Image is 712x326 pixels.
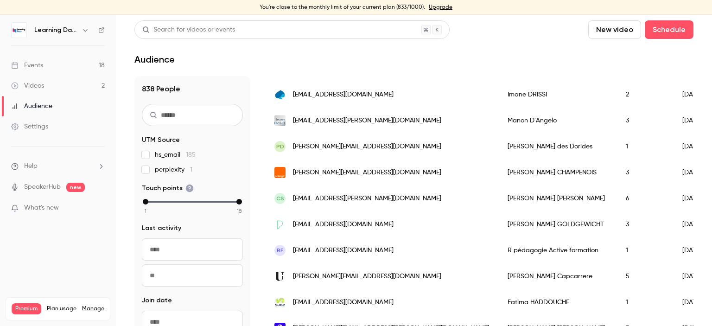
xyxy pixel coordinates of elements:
[134,54,175,65] h1: Audience
[24,182,61,192] a: SpeakerHub
[15,15,22,22] img: logo_orange.svg
[11,122,48,131] div: Settings
[498,211,617,237] div: [PERSON_NAME] GOLDGEWICHT
[11,102,52,111] div: Audience
[94,204,105,212] iframe: Noticeable Trigger
[293,194,441,204] span: [EMAIL_ADDRESS][PERSON_NAME][DOMAIN_NAME]
[498,134,617,160] div: [PERSON_NAME] des Dorides
[277,246,283,255] span: Rf
[24,24,105,32] div: Domaine: [DOMAIN_NAME]
[617,289,673,315] div: 1
[190,166,192,173] span: 1
[617,211,673,237] div: 3
[498,82,617,108] div: Imane DRISSI
[293,116,441,126] span: [EMAIL_ADDRESS][PERSON_NAME][DOMAIN_NAME]
[617,160,673,185] div: 3
[498,160,617,185] div: [PERSON_NAME] CHAMPENOIS
[115,55,142,61] div: Mots-clés
[12,23,26,38] img: Learning Days
[274,271,286,282] img: univ-toulouse.fr
[11,81,44,90] div: Videos
[274,89,286,100] img: capgemini.com
[274,297,286,308] img: suez.com
[142,296,172,305] span: Join date
[274,219,286,230] img: printemps.com
[155,165,192,174] span: perplexity
[293,90,394,100] span: [EMAIL_ADDRESS][DOMAIN_NAME]
[498,237,617,263] div: R pédagogie Active formation
[617,108,673,134] div: 3
[142,224,181,233] span: Last activity
[11,161,105,171] li: help-dropdown-opener
[276,194,284,203] span: CS
[617,134,673,160] div: 1
[617,237,673,263] div: 1
[237,207,242,215] span: 18
[274,167,286,178] img: orange.fr
[498,185,617,211] div: [PERSON_NAME] [PERSON_NAME]
[145,207,146,215] span: 1
[617,263,673,289] div: 5
[498,263,617,289] div: [PERSON_NAME] Capcarrere
[26,15,45,22] div: v 4.0.25
[12,303,41,314] span: Premium
[293,142,441,152] span: [PERSON_NAME][EMAIL_ADDRESS][DOMAIN_NAME]
[293,246,394,256] span: [EMAIL_ADDRESS][DOMAIN_NAME]
[24,203,59,213] span: What's new
[617,185,673,211] div: 6
[274,115,286,126] img: securex.lu
[429,4,452,11] a: Upgrade
[498,108,617,134] div: Manon D'Angelo
[48,55,71,61] div: Domaine
[293,272,441,281] span: [PERSON_NAME][EMAIL_ADDRESS][DOMAIN_NAME]
[155,150,196,160] span: hs_email
[293,220,394,230] span: [EMAIL_ADDRESS][DOMAIN_NAME]
[105,54,113,61] img: tab_keywords_by_traffic_grey.svg
[142,184,194,193] span: Touch points
[34,26,78,35] h6: Learning Days
[38,54,45,61] img: tab_domain_overview_orange.svg
[11,61,43,70] div: Events
[498,289,617,315] div: Fatima HADDOUCHE
[47,305,76,313] span: Plan usage
[66,183,85,192] span: new
[588,20,641,39] button: New video
[15,24,22,32] img: website_grey.svg
[293,168,441,178] span: [PERSON_NAME][EMAIL_ADDRESS][DOMAIN_NAME]
[236,199,242,205] div: max
[142,25,235,35] div: Search for videos or events
[293,298,394,307] span: [EMAIL_ADDRESS][DOMAIN_NAME]
[617,82,673,108] div: 2
[143,199,148,205] div: min
[645,20,693,39] button: Schedule
[24,161,38,171] span: Help
[142,135,180,145] span: UTM Source
[82,305,104,313] a: Manage
[142,83,243,95] h1: 838 People
[276,142,284,151] span: Pd
[186,152,196,158] span: 185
